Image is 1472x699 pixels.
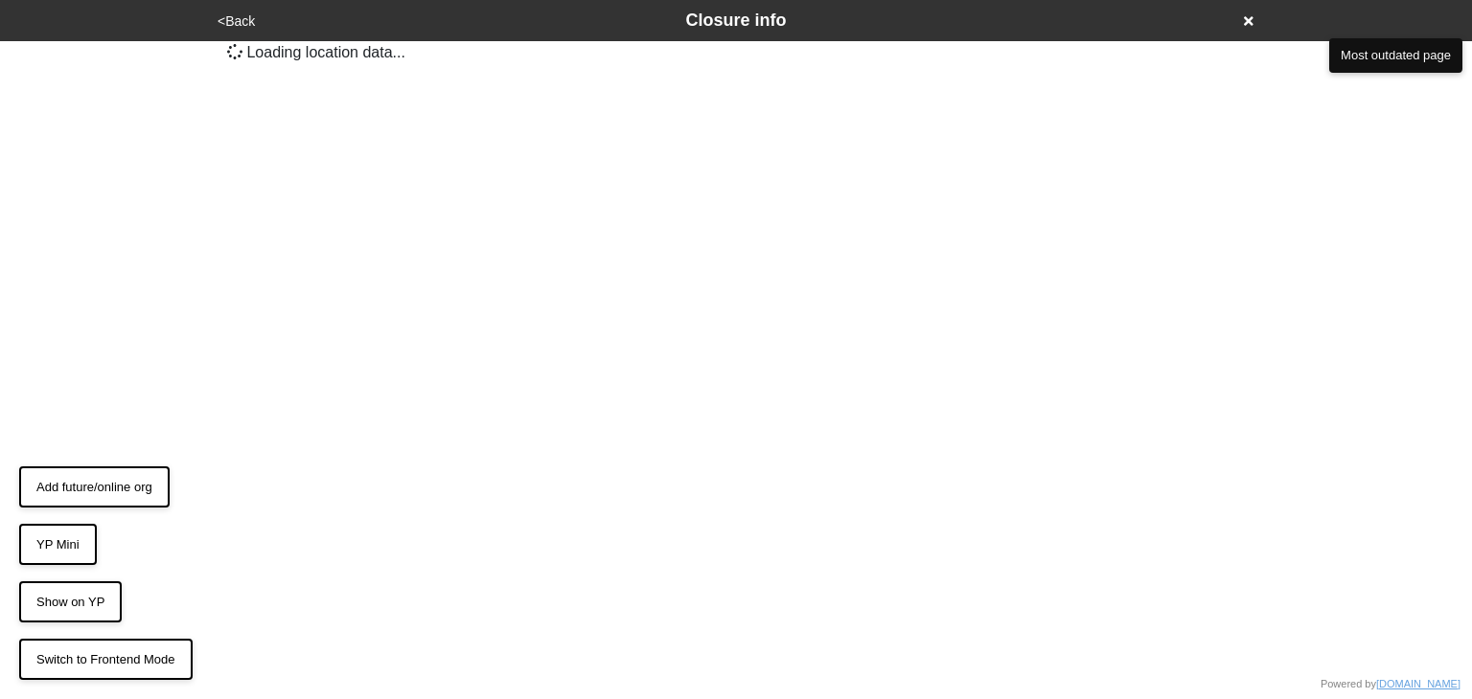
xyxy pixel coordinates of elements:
[227,41,405,64] p: ...
[19,639,193,681] button: Switch to Frontend Mode
[685,11,786,30] span: Closure info
[19,466,170,508] button: Add future/online org
[212,11,261,33] button: <Back
[1329,38,1462,73] button: Most outdated page
[19,581,122,623] button: Show on YP
[19,524,97,566] button: YP Mini
[246,44,392,60] span: Loading location data
[1376,678,1460,689] a: [DOMAIN_NAME]
[1321,676,1460,692] div: Powered by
